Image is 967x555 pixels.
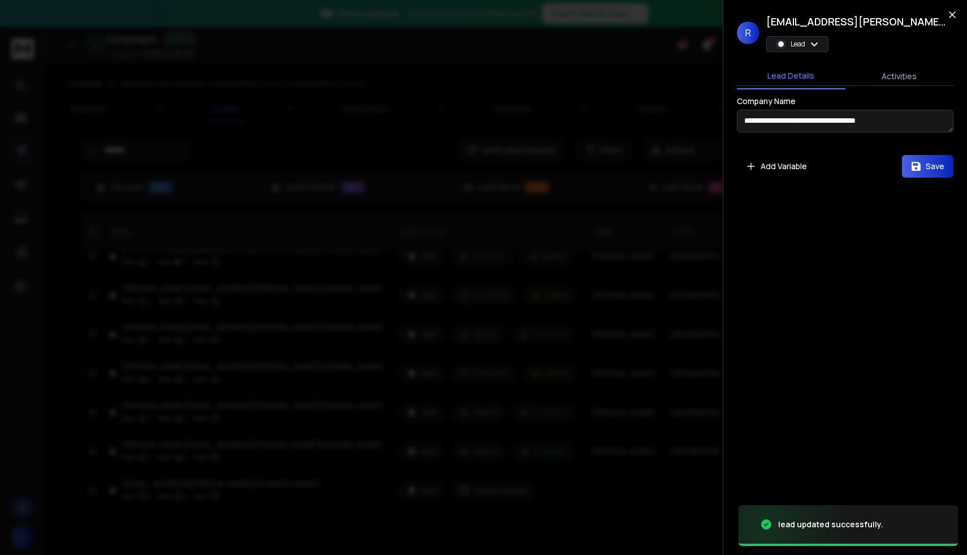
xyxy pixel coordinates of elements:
[737,97,796,105] label: Company Name
[766,14,947,29] h1: [EMAIL_ADDRESS][PERSON_NAME][DOMAIN_NAME]
[778,519,883,530] div: lead updated successfully.
[845,64,954,89] button: Activities
[791,40,805,49] p: Lead
[737,155,816,178] button: Add Variable
[902,155,953,178] button: Save
[737,21,759,44] span: R
[737,63,845,89] button: Lead Details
